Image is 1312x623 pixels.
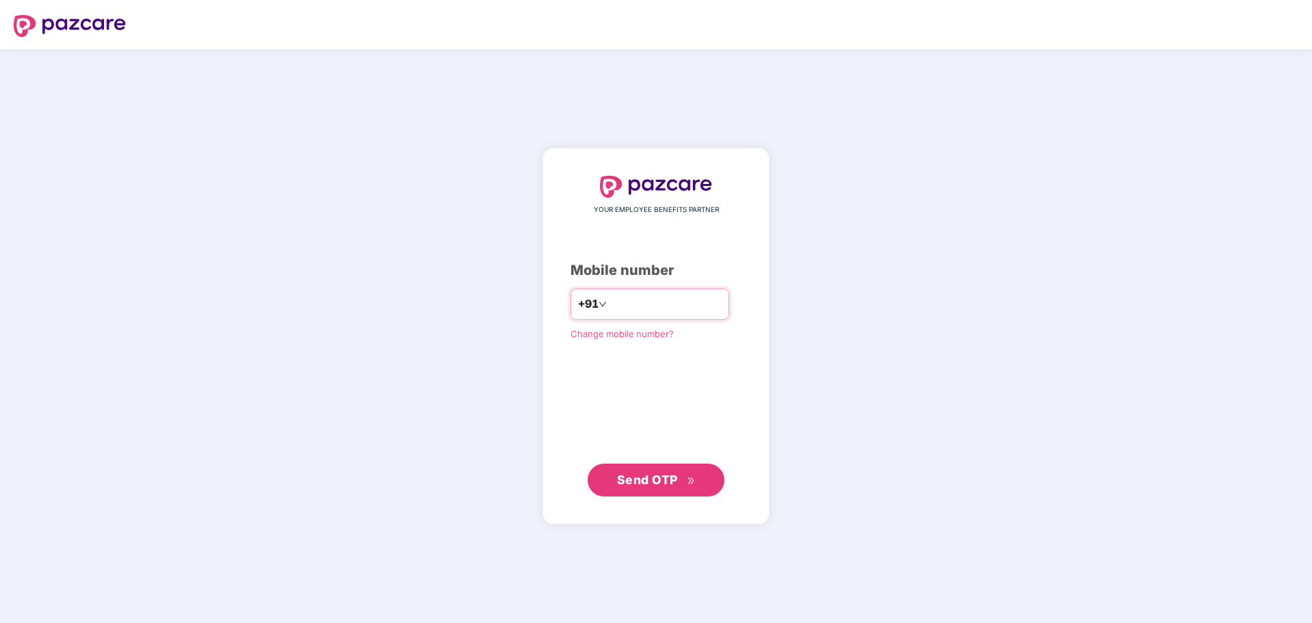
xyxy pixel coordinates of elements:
[594,204,719,215] span: YOUR EMPLOYEE BENEFITS PARTNER
[14,15,126,37] img: logo
[570,328,674,339] a: Change mobile number?
[570,260,742,281] div: Mobile number
[617,473,678,487] span: Send OTP
[600,176,712,198] img: logo
[578,295,599,313] span: +91
[687,477,696,486] span: double-right
[588,464,724,496] button: Send OTPdouble-right
[599,300,607,308] span: down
